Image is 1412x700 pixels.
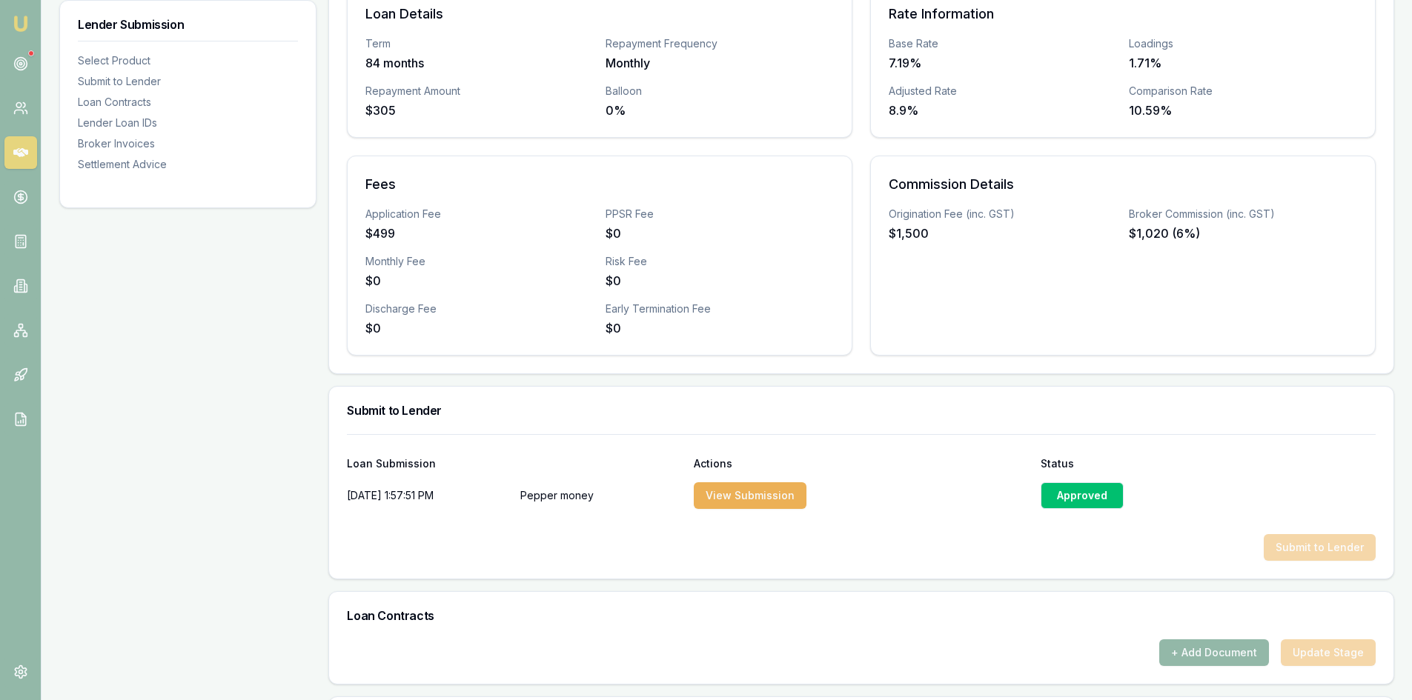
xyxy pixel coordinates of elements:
[365,224,594,242] div: $499
[889,224,1117,242] div: $1,500
[1129,54,1357,72] div: 1.71%
[365,84,594,99] div: Repayment Amount
[347,610,1376,621] h3: Loan Contracts
[78,95,298,110] div: Loan Contracts
[78,53,298,68] div: Select Product
[1129,84,1357,99] div: Comparison Rate
[1129,224,1357,242] div: $1,020 (6%)
[606,207,834,221] div: PPSR Fee
[606,272,834,290] div: $0
[1129,36,1357,51] div: Loadings
[694,482,806,509] button: View Submission
[606,224,834,242] div: $0
[347,459,682,469] div: Loan Submission
[606,301,834,316] div: Early Termination Fee
[347,481,508,510] div: [DATE] 1:57:51 PM
[78,74,298,89] div: Submit to Lender
[606,254,834,269] div: Risk Fee
[606,101,834,119] div: 0%
[889,174,1357,195] h3: Commission Details
[889,36,1117,51] div: Base Rate
[78,157,298,172] div: Settlement Advice
[365,54,594,72] div: 84 months
[889,207,1117,221] div: Origination Fee (inc. GST)
[889,54,1117,72] div: 7.19%
[78,116,298,130] div: Lender Loan IDs
[365,4,834,24] h3: Loan Details
[365,207,594,221] div: Application Fee
[606,319,834,337] div: $0
[365,272,594,290] div: $0
[889,101,1117,119] div: 8.9%
[78,19,298,30] h3: Lender Submission
[12,15,30,33] img: emu-icon-u.png
[1041,482,1124,509] div: Approved
[365,101,594,119] div: $305
[365,174,834,195] h3: Fees
[365,301,594,316] div: Discharge Fee
[365,319,594,337] div: $0
[694,459,1029,469] div: Actions
[1041,459,1376,469] div: Status
[606,84,834,99] div: Balloon
[889,84,1117,99] div: Adjusted Rate
[520,481,682,510] p: Pepper money
[365,36,594,51] div: Term
[606,54,834,72] div: Monthly
[606,36,834,51] div: Repayment Frequency
[365,254,594,269] div: Monthly Fee
[78,136,298,151] div: Broker Invoices
[347,404,1376,416] h3: Submit to Lender
[1159,639,1269,666] button: + Add Document
[1129,207,1357,221] div: Broker Commission (inc. GST)
[889,4,1357,24] h3: Rate Information
[1129,101,1357,119] div: 10.59%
